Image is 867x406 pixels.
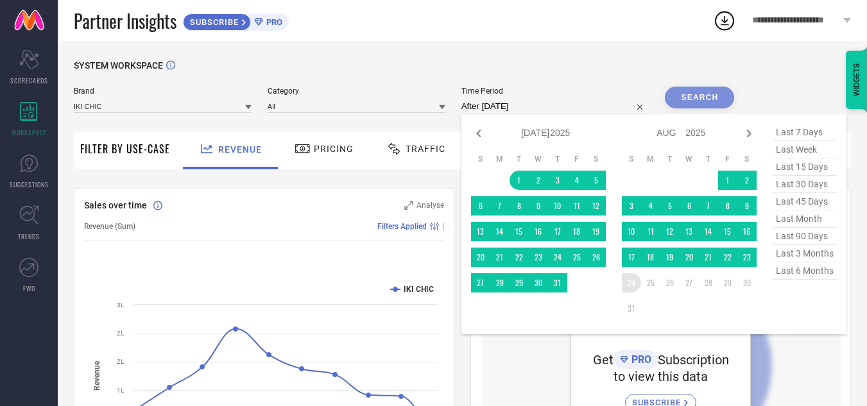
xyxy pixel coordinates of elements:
[490,273,510,292] td: Mon Jul 28 2025
[658,352,729,368] span: Subscription
[737,196,757,216] td: Sat Aug 09 2025
[737,222,757,241] td: Sat Aug 16 2025
[548,222,567,241] td: Thu Jul 17 2025
[490,248,510,267] td: Mon Jul 21 2025
[641,196,660,216] td: Mon Aug 04 2025
[84,200,147,210] span: Sales over time
[614,369,708,384] span: to view this data
[587,171,606,190] td: Sat Jul 05 2025
[718,171,737,190] td: Fri Aug 01 2025
[680,248,699,267] td: Wed Aug 20 2025
[622,273,641,292] td: Sun Aug 24 2025
[699,222,718,241] td: Thu Aug 14 2025
[183,10,289,31] a: SUBSCRIBEPRO
[548,196,567,216] td: Thu Jul 10 2025
[184,17,242,27] span: SUBSCRIBE
[567,171,587,190] td: Fri Jul 04 2025
[510,273,529,292] td: Tue Jul 29 2025
[622,222,641,241] td: Sun Aug 10 2025
[593,352,614,368] span: Get
[567,222,587,241] td: Fri Jul 18 2025
[263,17,282,27] span: PRO
[718,222,737,241] td: Fri Aug 15 2025
[567,196,587,216] td: Fri Jul 11 2025
[268,87,445,96] span: Category
[548,273,567,292] td: Thu Jul 31 2025
[587,196,606,216] td: Sat Jul 12 2025
[74,60,163,71] span: SYSTEM WORKSPACE
[18,232,40,241] span: TRENDS
[548,154,567,164] th: Thursday
[117,301,124,309] text: 3L
[718,196,737,216] td: Fri Aug 08 2025
[117,358,124,365] text: 2L
[641,222,660,241] td: Mon Aug 11 2025
[773,228,837,245] span: last 90 days
[680,222,699,241] td: Wed Aug 13 2025
[510,154,529,164] th: Tuesday
[529,248,548,267] td: Wed Jul 23 2025
[628,353,651,366] span: PRO
[117,387,124,394] text: 1L
[461,99,649,114] input: Select time period
[471,126,486,141] div: Previous month
[74,87,252,96] span: Brand
[622,154,641,164] th: Sunday
[84,222,135,231] span: Revenue (Sum)
[490,222,510,241] td: Mon Jul 14 2025
[548,171,567,190] td: Thu Jul 03 2025
[529,171,548,190] td: Wed Jul 02 2025
[587,222,606,241] td: Sat Jul 19 2025
[80,141,170,156] span: Filter By Use-Case
[718,273,737,292] td: Fri Aug 29 2025
[461,87,649,96] span: Time Period
[699,154,718,164] th: Thursday
[641,154,660,164] th: Monday
[529,154,548,164] th: Wednesday
[773,245,837,262] span: last 3 months
[471,248,490,267] td: Sun Jul 20 2025
[12,128,47,137] span: WORKSPACE
[471,154,490,164] th: Sunday
[218,144,262,155] span: Revenue
[404,285,434,294] text: IKI CHIC
[641,273,660,292] td: Mon Aug 25 2025
[718,248,737,267] td: Fri Aug 22 2025
[442,222,444,231] span: |
[10,180,49,189] span: SUGGESTIONS
[699,273,718,292] td: Thu Aug 28 2025
[713,9,736,32] div: Open download list
[773,210,837,228] span: last month
[490,196,510,216] td: Mon Jul 07 2025
[641,248,660,267] td: Mon Aug 18 2025
[622,196,641,216] td: Sun Aug 03 2025
[737,171,757,190] td: Sat Aug 02 2025
[718,154,737,164] th: Friday
[529,222,548,241] td: Wed Jul 16 2025
[622,299,641,318] td: Sun Aug 31 2025
[587,154,606,164] th: Saturday
[622,248,641,267] td: Sun Aug 17 2025
[416,201,444,210] span: Analyse
[660,154,680,164] th: Tuesday
[680,154,699,164] th: Wednesday
[773,158,837,176] span: last 15 days
[406,144,445,154] span: Traffic
[314,144,354,154] span: Pricing
[92,360,101,391] tspan: Revenue
[510,222,529,241] td: Tue Jul 15 2025
[660,273,680,292] td: Tue Aug 26 2025
[74,8,176,34] span: Partner Insights
[737,273,757,292] td: Sat Aug 30 2025
[510,196,529,216] td: Tue Jul 08 2025
[660,196,680,216] td: Tue Aug 05 2025
[587,248,606,267] td: Sat Jul 26 2025
[117,330,124,337] text: 2L
[773,141,837,158] span: last week
[773,193,837,210] span: last 45 days
[404,201,413,210] svg: Zoom
[660,248,680,267] td: Tue Aug 19 2025
[510,171,529,190] td: Tue Jul 01 2025
[660,222,680,241] td: Tue Aug 12 2025
[773,262,837,280] span: last 6 months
